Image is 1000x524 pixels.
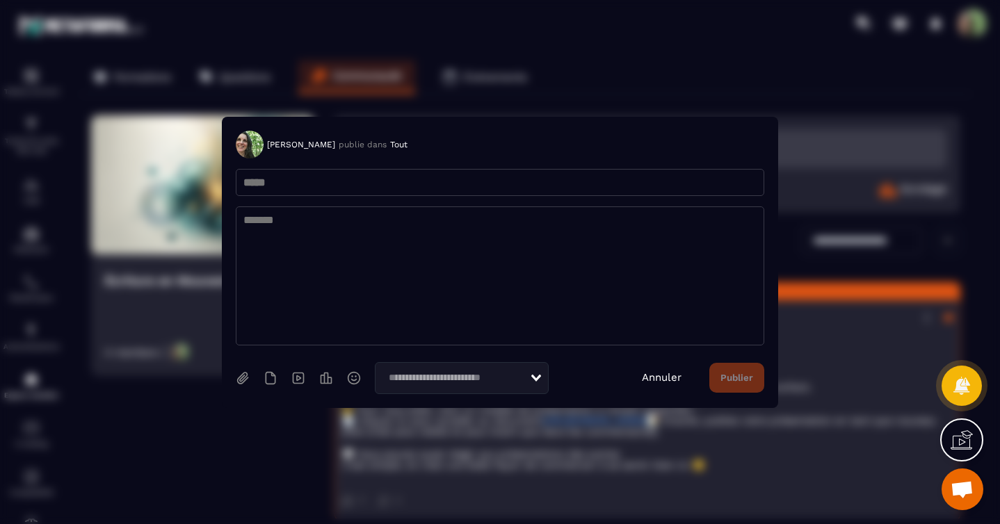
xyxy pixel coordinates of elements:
a: Annuler [642,371,682,384]
div: Ouvrir le chat [942,468,983,510]
span: publie dans [339,140,387,149]
span: [PERSON_NAME] [267,140,335,149]
input: Search for option [384,370,530,386]
span: Tout [390,140,408,149]
div: Search for option [375,362,549,394]
button: Publier [709,363,764,393]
